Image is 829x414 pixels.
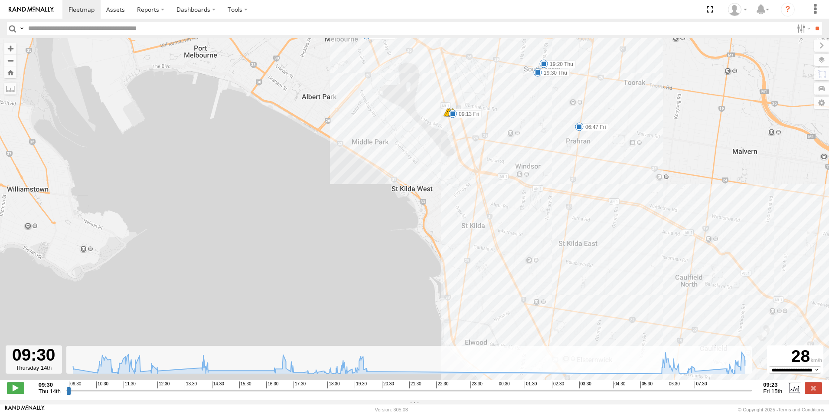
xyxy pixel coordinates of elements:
[409,381,421,388] span: 21:30
[294,381,306,388] span: 17:30
[453,110,482,118] label: 09:13 Fri
[538,69,570,77] label: 19:30 Thu
[640,381,653,388] span: 05:30
[805,382,822,394] label: Close
[552,381,564,388] span: 02:30
[470,381,483,388] span: 23:30
[96,381,108,388] span: 10:30
[4,66,16,78] button: Zoom Home
[668,381,680,388] span: 06:30
[4,43,16,54] button: Zoom in
[453,109,482,117] label: 09:09 Fri
[327,381,339,388] span: 18:30
[579,123,608,131] label: 06:47 Fri
[212,381,224,388] span: 14:30
[436,381,448,388] span: 22:30
[124,381,136,388] span: 11:30
[185,381,197,388] span: 13:30
[768,347,822,366] div: 28
[375,407,408,412] div: Version: 305.03
[778,407,824,412] a: Terms and Conditions
[814,97,829,109] label: Map Settings
[579,381,591,388] span: 03:30
[382,381,394,388] span: 20:30
[39,388,61,394] span: Thu 14th Aug 2025
[4,82,16,95] label: Measure
[69,381,81,388] span: 09:30
[725,3,750,16] div: Sean Aliphon
[613,381,625,388] span: 04:30
[738,407,824,412] div: © Copyright 2025 -
[157,381,170,388] span: 12:30
[266,381,278,388] span: 16:30
[239,381,251,388] span: 15:30
[781,3,795,16] i: ?
[498,381,510,388] span: 00:30
[544,60,576,68] label: 19:20 Thu
[4,54,16,66] button: Zoom out
[5,405,45,414] a: Visit our Website
[355,381,367,388] span: 19:30
[793,22,812,35] label: Search Filter Options
[695,381,707,388] span: 07:30
[7,382,24,394] label: Play/Stop
[763,388,782,394] span: Fri 15th Aug 2025
[18,22,25,35] label: Search Query
[9,7,54,13] img: rand-logo.svg
[39,381,61,388] strong: 09:30
[763,381,782,388] strong: 09:23
[525,381,537,388] span: 01:30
